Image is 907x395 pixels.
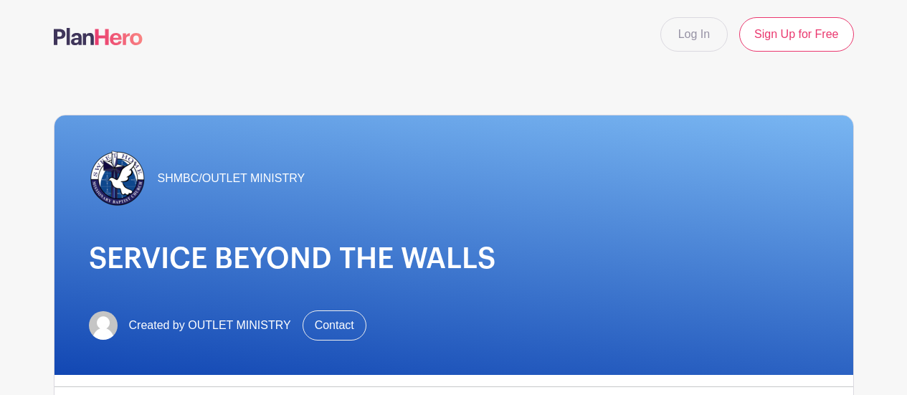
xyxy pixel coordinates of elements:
[54,28,143,45] img: logo-507f7623f17ff9eddc593b1ce0a138ce2505c220e1c5a4e2b4648c50719b7d32.svg
[660,17,728,52] a: Log In
[303,310,366,341] a: Contact
[739,17,853,52] a: Sign Up for Free
[158,170,305,187] span: SHMBC/OUTLET MINISTRY
[89,311,118,340] img: default-ce2991bfa6775e67f084385cd625a349d9dcbb7a52a09fb2fda1e96e2d18dcdb.png
[89,150,146,207] img: Sweet%20home%20logo%20(1).png
[89,242,819,276] h1: SERVICE BEYOND THE WALLS
[129,317,291,334] span: Created by OUTLET MINISTRY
